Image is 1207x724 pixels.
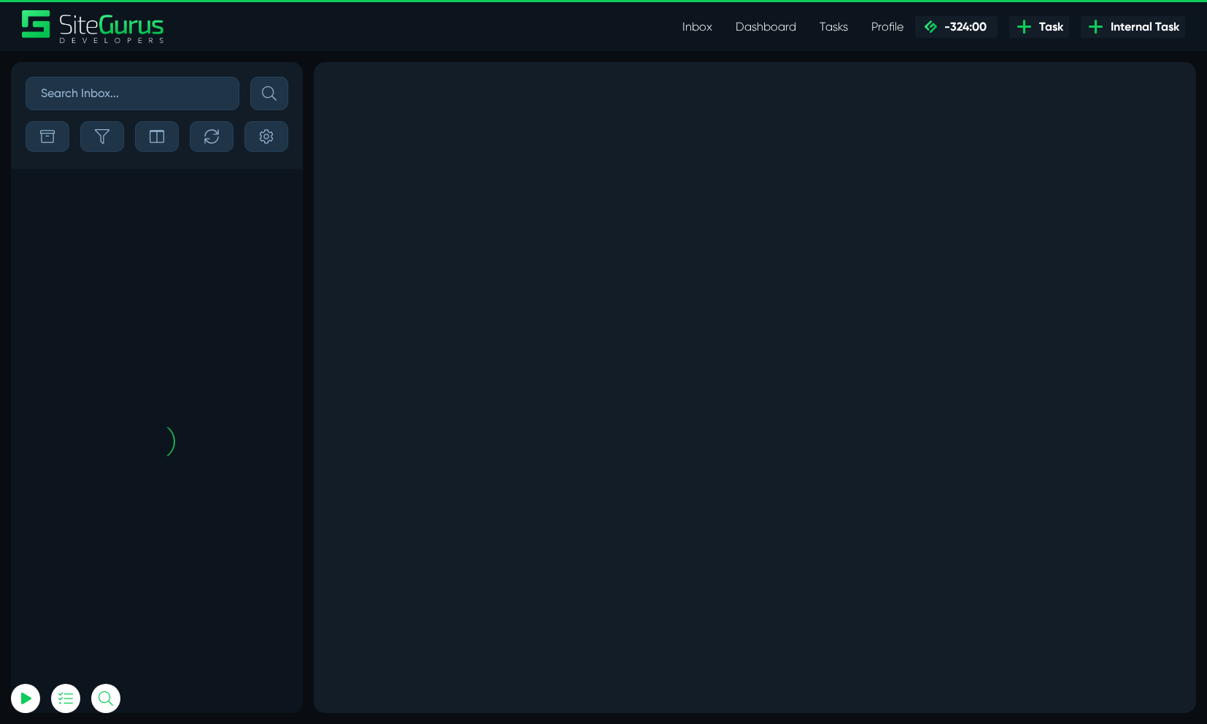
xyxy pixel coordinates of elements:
a: Tasks [808,12,860,42]
a: Internal Task [1081,16,1185,38]
input: Search Inbox... [26,77,239,110]
a: SiteGurus [22,10,165,43]
img: Sitegurus Logo [22,10,165,43]
a: Task [1009,16,1069,38]
a: Inbox [671,12,724,42]
a: Dashboard [724,12,808,42]
a: Profile [860,12,915,42]
a: -324:00 [915,16,998,38]
span: Task [1033,18,1063,36]
span: -324:00 [938,20,987,34]
span: Internal Task [1105,18,1179,36]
